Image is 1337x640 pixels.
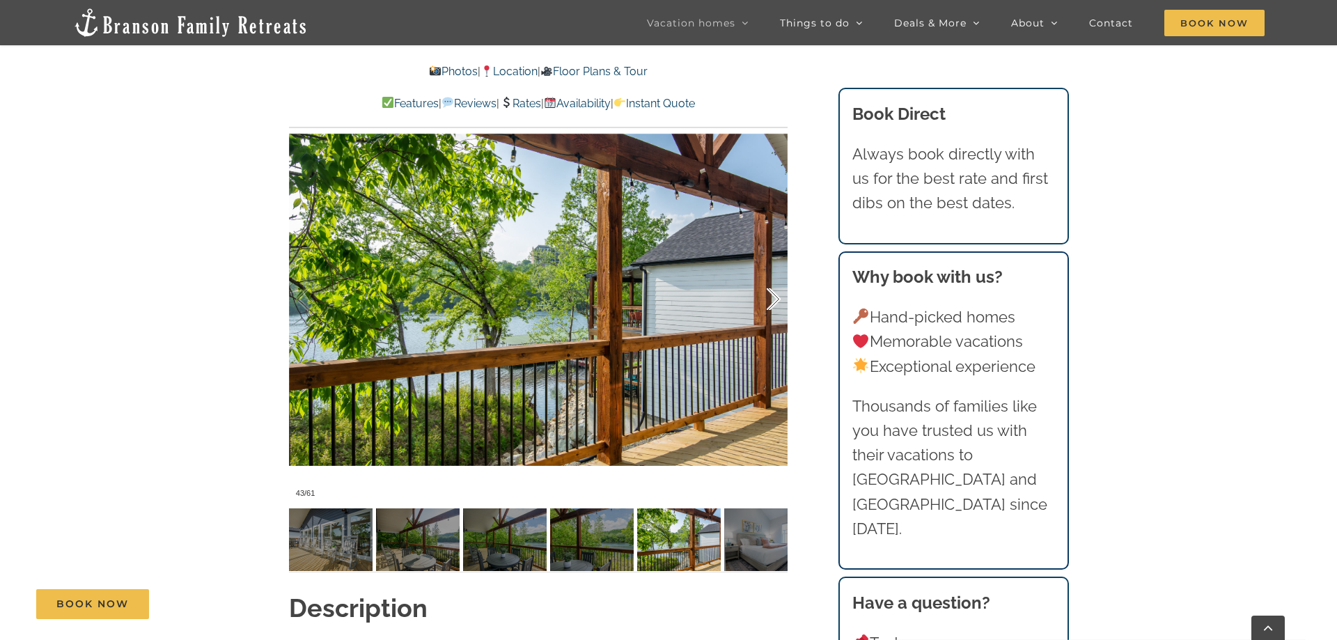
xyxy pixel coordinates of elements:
h3: Book Direct [852,102,1056,127]
img: Blue-Pearl-vacation-home-rental-Lake-Taneycomo-2139-scaled.jpg-nggid03930-ngg0dyn-120x90-00f0w010... [376,508,460,571]
a: Location [480,65,538,78]
span: Vacation homes [647,18,735,28]
a: Book Now [36,589,149,619]
img: Blue-Pearl-vacation-home-rental-Lake-Taneycomo-2146-scaled.jpg-nggid03944-ngg0dyn-120x90-00f0w010... [637,508,721,571]
img: 📆 [545,97,556,108]
img: Branson Family Retreats Logo [72,7,308,38]
a: Floor Plans & Tour [540,65,648,78]
p: | | | | [289,95,788,113]
img: Blue-Pearl-vacation-home-rental-Lake-Taneycomo-2204-scaled.jpg-nggid03953-ngg0dyn-120x90-00f0w010... [550,508,634,571]
strong: Description [289,593,428,623]
img: 🔑 [853,309,868,324]
a: Features [382,97,439,110]
p: Always book directly with us for the best rate and first dibs on the best dates. [852,142,1056,216]
img: ❤️ [853,334,868,349]
a: Instant Quote [613,97,695,110]
p: | | [289,63,788,81]
img: 📸 [430,65,441,77]
a: Reviews [441,97,497,110]
span: Book Now [1164,10,1265,36]
h3: Why book with us? [852,265,1056,290]
span: Things to do [780,18,850,28]
a: Rates [499,97,540,110]
span: Deals & More [894,18,967,28]
span: Book Now [56,598,129,610]
img: Blue-Pearl-vacation-home-rental-Lake-Taneycomo-2100-scaled.jpg-nggid03917-ngg0dyn-120x90-00f0w010... [724,508,808,571]
img: 💬 [442,97,453,108]
img: 🌟 [853,358,868,373]
img: Blue-Pearl-vacation-home-rental-Lake-Taneycomo-2143-scaled.jpg-nggid03943-ngg0dyn-120x90-00f0w010... [289,508,373,571]
span: About [1011,18,1045,28]
img: ✅ [382,97,393,108]
p: Thousands of families like you have trusted us with their vacations to [GEOGRAPHIC_DATA] and [GEO... [852,394,1056,541]
img: 📍 [481,65,492,77]
p: Hand-picked homes Memorable vacations Exceptional experience [852,305,1056,379]
img: Blue-Pearl-vacation-home-rental-Lake-Taneycomo-2203-scaled.jpg-nggid03938-ngg0dyn-120x90-00f0w010... [463,508,547,571]
a: Availability [544,97,611,110]
a: Photos [429,65,478,78]
span: Contact [1089,18,1133,28]
img: 👉 [614,97,625,108]
img: 💲 [501,97,512,108]
img: 🎥 [541,65,552,77]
